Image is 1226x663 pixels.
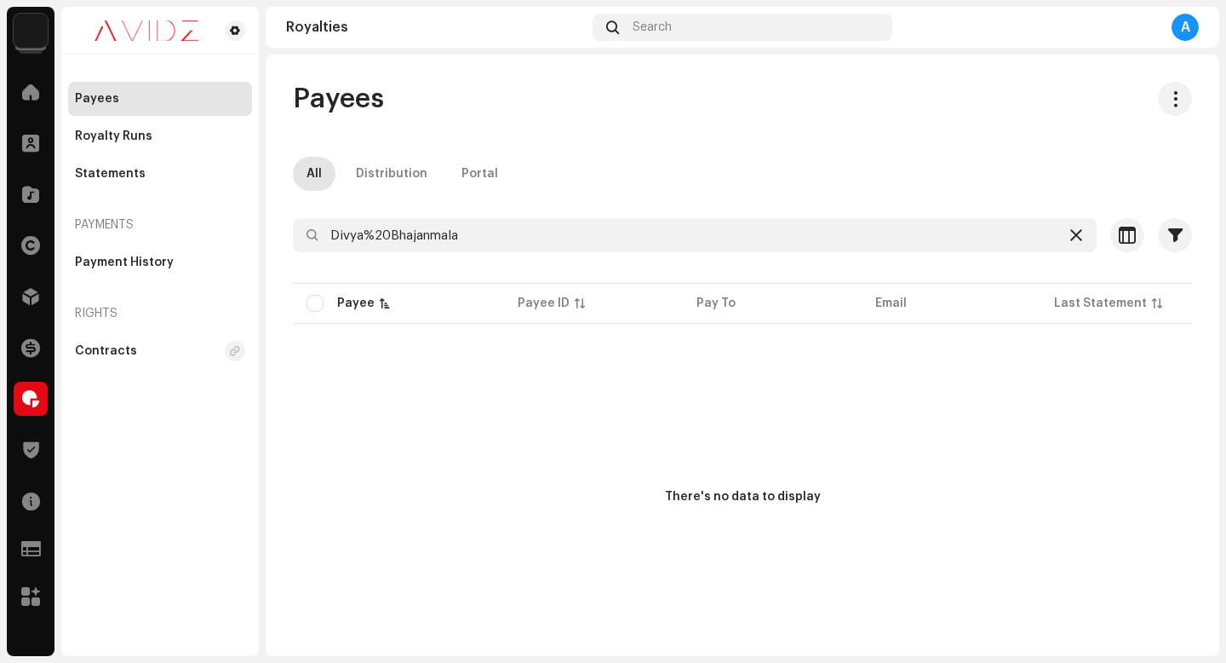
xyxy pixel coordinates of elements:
[75,167,146,181] div: Statements
[665,488,821,506] div: There's no data to display
[68,119,252,153] re-m-nav-item: Royalty Runs
[306,157,322,191] div: All
[633,20,672,34] span: Search
[68,157,252,191] re-m-nav-item: Statements
[68,293,252,334] re-a-nav-header: Rights
[75,130,152,143] div: Royalty Runs
[1172,14,1199,41] div: A
[75,92,119,106] div: Payees
[75,256,174,269] div: Payment History
[68,82,252,116] re-m-nav-item: Payees
[293,218,1097,252] input: Search
[461,157,498,191] div: Portal
[75,344,137,358] div: Contracts
[293,82,384,116] span: Payees
[75,20,218,41] img: 0c631eef-60b6-411a-a233-6856366a70de
[68,334,252,368] re-m-nav-item: Contracts
[68,205,252,245] re-a-nav-header: Payments
[14,14,48,48] img: 10d72f0b-d06a-424f-aeaa-9c9f537e57b6
[68,245,252,280] re-m-nav-item: Payment History
[286,20,586,34] div: Royalties
[356,157,427,191] div: Distribution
